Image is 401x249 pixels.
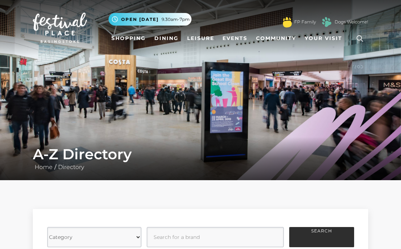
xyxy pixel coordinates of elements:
button: Open [DATE] 9.30am-7pm [109,13,191,26]
img: Festival Place Logo [33,13,87,43]
span: 9.30am-7pm [162,16,190,23]
input: Search for a brand [147,227,284,247]
a: Dogs Welcome! [335,19,368,25]
a: Leisure [184,32,217,45]
a: Directory [56,164,86,170]
span: Your Visit [305,35,342,42]
a: Shopping [109,32,149,45]
a: Events [220,32,250,45]
a: Home [33,164,54,170]
div: / [27,146,374,172]
a: Dining [151,32,181,45]
button: Search [289,227,354,247]
a: FP Family [294,19,316,25]
h1: A-Z Directory [33,146,368,163]
span: Open [DATE] [121,16,159,23]
a: Community [253,32,299,45]
a: Your Visit [302,32,349,45]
